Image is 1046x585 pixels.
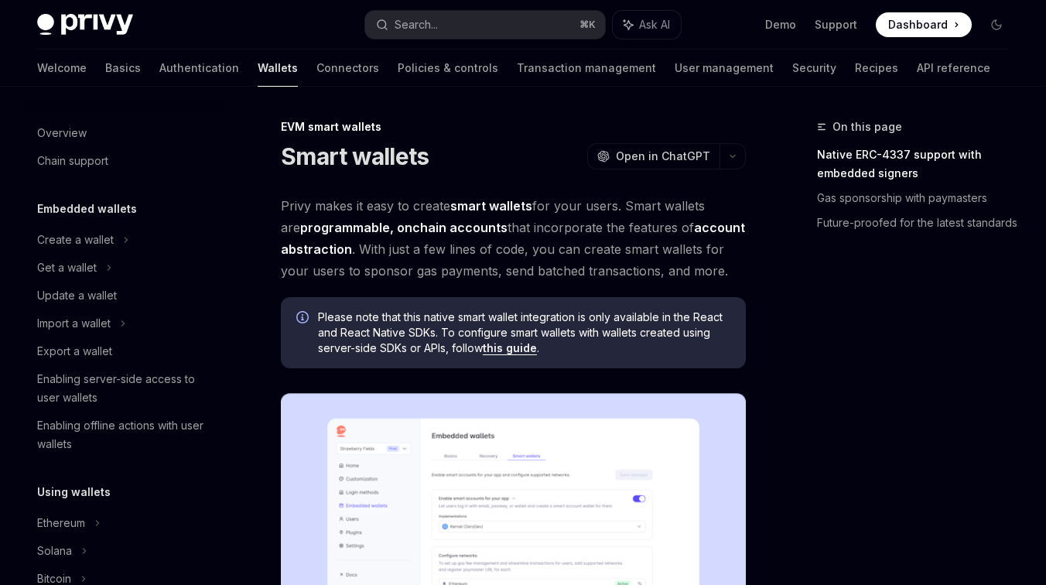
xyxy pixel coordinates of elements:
[281,142,429,170] h1: Smart wallets
[817,142,1021,186] a: Native ERC-4337 support with embedded signers
[483,341,537,355] a: this guide
[25,119,223,147] a: Overview
[792,50,836,87] a: Security
[37,152,108,170] div: Chain support
[37,200,137,218] h5: Embedded wallets
[888,17,948,32] span: Dashboard
[365,11,605,39] button: Search...⌘K
[25,282,223,310] a: Update a wallet
[37,231,114,249] div: Create a wallet
[579,19,596,31] span: ⌘ K
[37,416,214,453] div: Enabling offline actions with user wallets
[37,286,117,305] div: Update a wallet
[855,50,898,87] a: Recipes
[25,147,223,175] a: Chain support
[517,50,656,87] a: Transaction management
[296,311,312,327] svg: Info
[613,11,681,39] button: Ask AI
[316,50,379,87] a: Connectors
[300,220,508,235] strong: programmable, onchain accounts
[395,15,438,34] div: Search...
[817,186,1021,210] a: Gas sponsorship with paymasters
[37,314,111,333] div: Import a wallet
[917,50,990,87] a: API reference
[675,50,774,87] a: User management
[258,50,298,87] a: Wallets
[281,119,746,135] div: EVM smart wallets
[37,342,112,361] div: Export a wallet
[639,17,670,32] span: Ask AI
[25,365,223,412] a: Enabling server-side access to user wallets
[37,483,111,501] h5: Using wallets
[37,258,97,277] div: Get a wallet
[765,17,796,32] a: Demo
[876,12,972,37] a: Dashboard
[984,12,1009,37] button: Toggle dark mode
[318,310,730,356] span: Please note that this native smart wallet integration is only available in the React and React Na...
[37,50,87,87] a: Welcome
[37,370,214,407] div: Enabling server-side access to user wallets
[25,412,223,458] a: Enabling offline actions with user wallets
[37,542,72,560] div: Solana
[37,14,133,36] img: dark logo
[450,198,532,214] strong: smart wallets
[37,514,85,532] div: Ethereum
[159,50,239,87] a: Authentication
[281,195,746,282] span: Privy makes it easy to create for your users. Smart wallets are that incorporate the features of ...
[587,143,720,169] button: Open in ChatGPT
[398,50,498,87] a: Policies & controls
[832,118,902,136] span: On this page
[616,149,710,164] span: Open in ChatGPT
[105,50,141,87] a: Basics
[37,124,87,142] div: Overview
[815,17,857,32] a: Support
[25,337,223,365] a: Export a wallet
[817,210,1021,235] a: Future-proofed for the latest standards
